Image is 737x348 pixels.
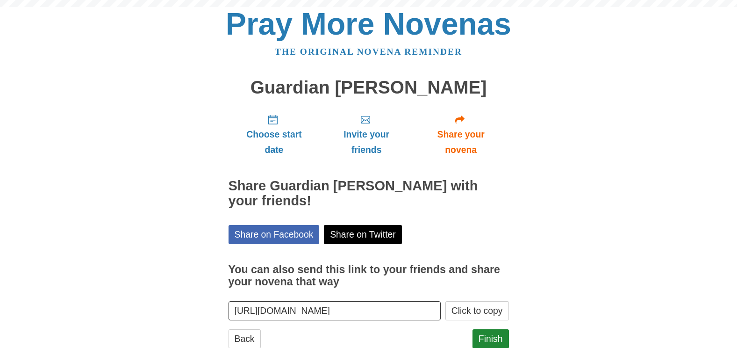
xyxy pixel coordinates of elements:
[229,225,320,244] a: Share on Facebook
[329,127,403,158] span: Invite your friends
[229,264,509,288] h3: You can also send this link to your friends and share your novena that way
[226,7,511,41] a: Pray More Novenas
[320,107,413,162] a: Invite your friends
[229,179,509,209] h2: Share Guardian [PERSON_NAME] with your friends!
[413,107,509,162] a: Share your novena
[229,78,509,98] h1: Guardian [PERSON_NAME]
[229,107,320,162] a: Choose start date
[275,47,462,57] a: The original novena reminder
[238,127,311,158] span: Choose start date
[422,127,500,158] span: Share your novena
[324,225,402,244] a: Share on Twitter
[445,301,509,320] button: Click to copy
